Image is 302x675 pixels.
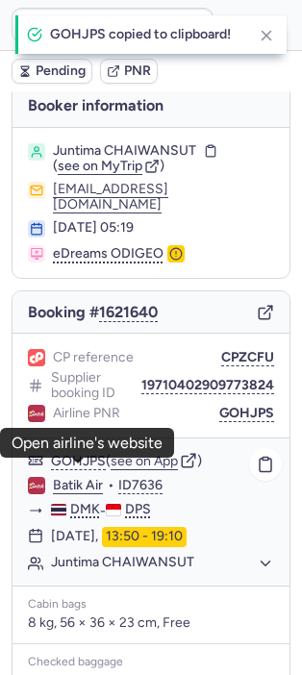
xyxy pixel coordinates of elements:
div: Open airline's website [12,435,163,452]
span: Juntima CHAIWANSUT [53,143,196,159]
a: Batik Air [53,477,103,494]
span: eDreams ODIGEO [53,245,164,262]
button: Ok [221,10,252,40]
span: see on MyTrip [58,158,142,174]
figure: ID airline logo [28,405,45,422]
figure: 1L airline logo [28,349,45,366]
button: 19710402909773824 [141,378,274,393]
button: CPZCFU [221,350,274,365]
button: ID7636 [118,478,163,493]
div: - [51,502,274,519]
span: Booking # [28,304,158,321]
div: ( ) [51,452,274,469]
button: [EMAIL_ADDRESS][DOMAIN_NAME] [53,182,274,212]
div: Checked baggage [28,656,274,669]
button: GOHJPS [219,406,274,421]
span: CP reference [53,350,134,365]
span: Supplier booking ID [51,370,141,401]
button: (see on MyTrip) [53,159,164,174]
h4: GOHJPS copied to clipboard! [50,27,244,42]
input: PNR Reference [12,8,214,42]
time: 13:50 - 19:10 [102,527,187,546]
figure: ID airline logo [28,477,45,494]
span: Airline PNR [53,406,120,421]
span: DMK [70,502,100,517]
button: see on App [111,454,178,469]
button: 1621640 [99,304,158,321]
div: [DATE], [51,527,187,546]
div: [DATE] 05:19 [53,220,274,236]
div: • [53,477,274,494]
button: GOHJPS [51,454,106,469]
h4: Booker information [13,86,289,127]
div: Cabin bags [28,598,274,612]
span: DPS [125,502,151,517]
span: Pending [36,63,86,79]
button: PNR [100,59,158,84]
span: PNR [124,63,151,79]
p: 8 kg, 56 × 36 × 23 cm, Free [28,614,274,632]
button: Pending [12,59,92,84]
button: Juntima CHAIWANSUT [51,555,274,572]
